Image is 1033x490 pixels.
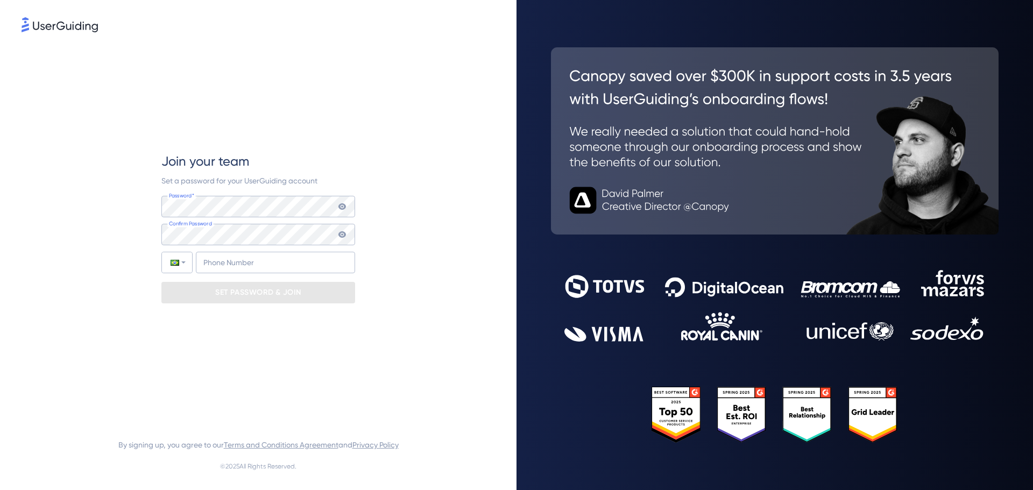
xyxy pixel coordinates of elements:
img: 25303e33045975176eb484905ab012ff.svg [652,387,898,443]
img: 9302ce2ac39453076f5bc0f2f2ca889b.svg [564,270,985,342]
span: Set a password for your UserGuiding account [161,176,317,185]
div: Brazil: + 55 [162,252,192,273]
span: © 2025 All Rights Reserved. [220,460,296,473]
span: Join your team [161,153,249,170]
img: 8faab4ba6bc7696a72372aa768b0286c.svg [22,17,98,32]
span: By signing up, you agree to our and [118,438,399,451]
a: Privacy Policy [352,441,399,449]
input: Phone Number [196,252,355,273]
a: Terms and Conditions Agreement [224,441,338,449]
p: SET PASSWORD & JOIN [215,284,301,301]
img: 26c0aa7c25a843aed4baddd2b5e0fa68.svg [551,47,999,235]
